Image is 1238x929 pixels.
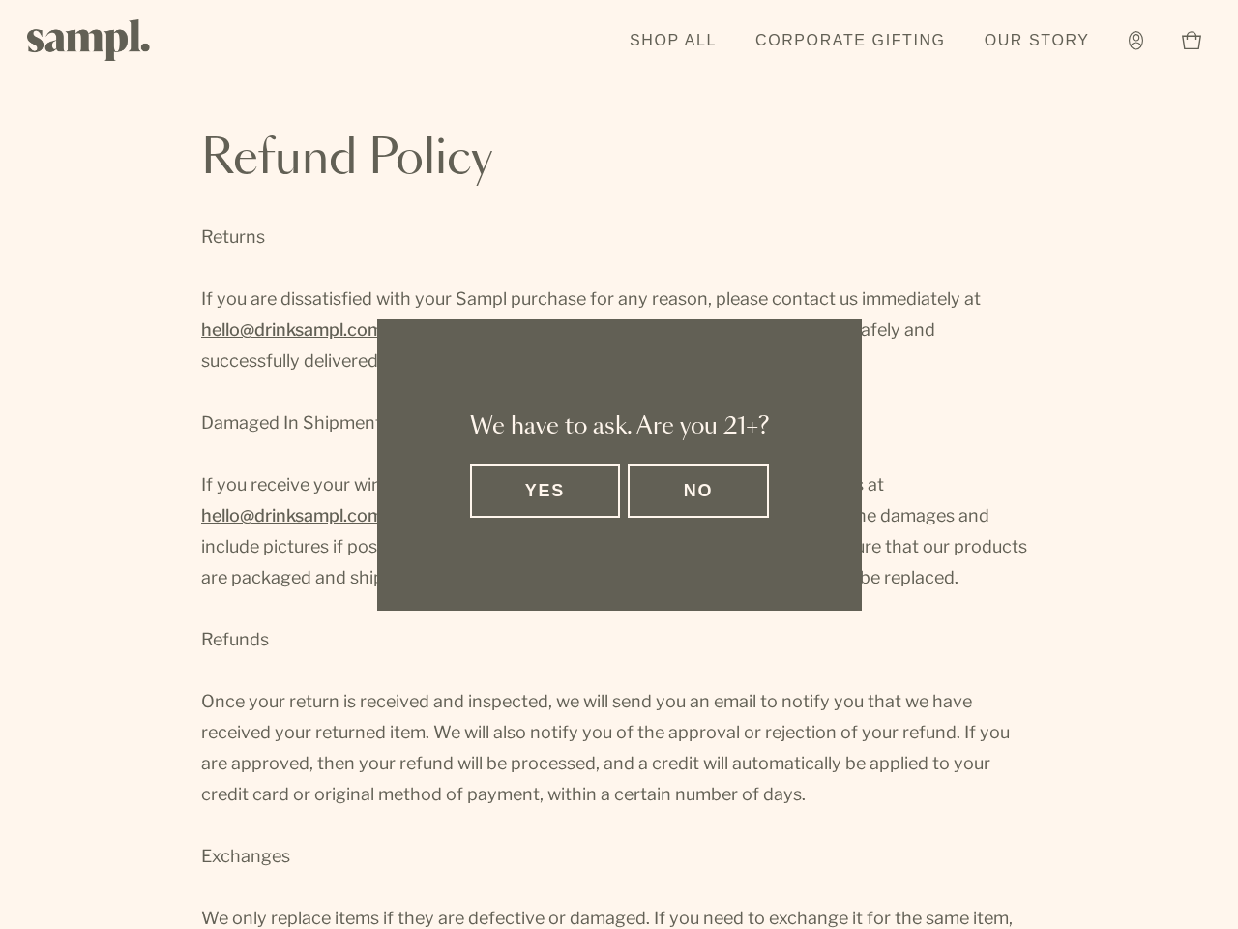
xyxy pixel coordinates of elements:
h2: We have to ask. Are you 21+? [470,412,769,441]
img: Sampl logo [27,19,151,61]
a: Corporate Gifting [746,19,956,62]
button: No [628,464,768,518]
button: Yes [470,464,621,518]
a: Shop All [620,19,726,62]
a: Our Story [975,19,1100,62]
